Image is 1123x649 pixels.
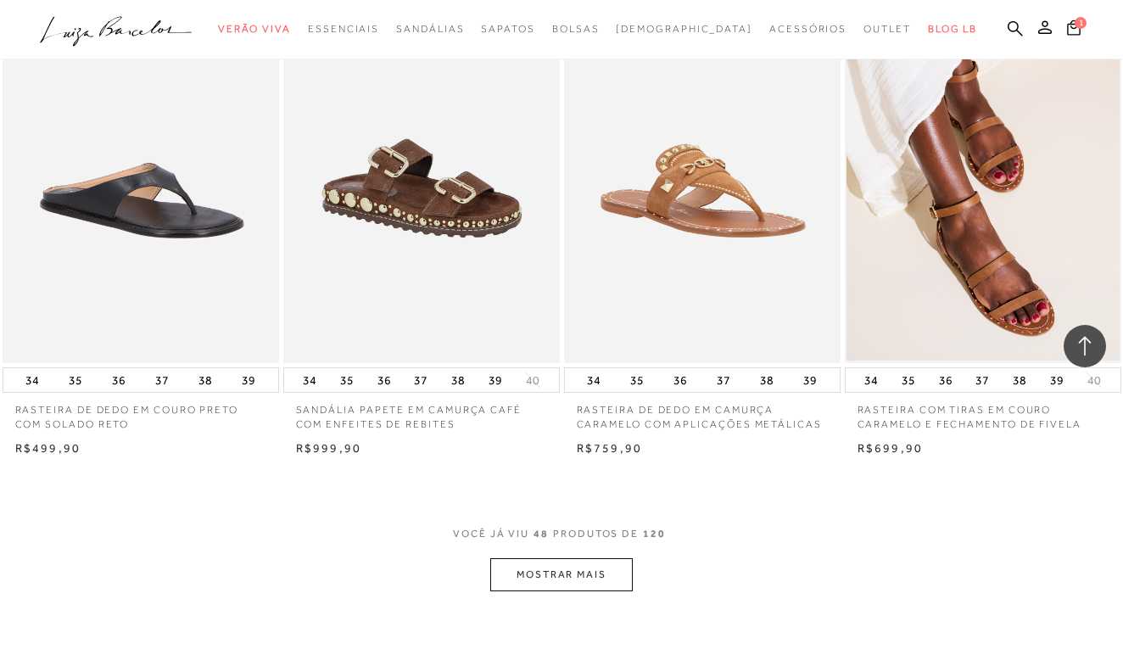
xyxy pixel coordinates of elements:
[863,14,911,45] a: noSubCategoriesText
[845,393,1121,432] a: RASTEIRA COM TIRAS EM COURO CARAMELO E FECHAMENTO DE FIVELA
[298,368,321,392] button: 34
[582,368,606,392] button: 34
[1075,17,1087,29] span: 1
[934,368,958,392] button: 36
[483,368,507,392] button: 39
[625,368,649,392] button: 35
[769,14,846,45] a: noSubCategoriesText
[218,23,291,35] span: Verão Viva
[668,368,692,392] button: 36
[521,372,545,389] button: 40
[446,368,470,392] button: 38
[616,23,752,35] span: [DEMOGRAPHIC_DATA]
[534,527,549,558] span: 48
[859,368,883,392] button: 34
[396,14,464,45] a: noSubCategoriesText
[283,393,560,432] a: SANDÁLIA PAPETE EM CAMURÇA CAFÉ COM ENFEITES DE REBITES
[970,368,994,392] button: 37
[755,368,779,392] button: 38
[928,14,977,45] a: BLOG LB
[1008,368,1031,392] button: 38
[577,441,643,455] span: R$759,90
[553,527,639,541] span: PRODUTOS DE
[218,14,291,45] a: noSubCategoriesText
[3,393,279,432] a: RASTEIRA DE DEDO EM COURO PRETO COM SOLADO RETO
[712,368,735,392] button: 37
[564,393,841,432] a: RASTEIRA DE DEDO EM CAMURÇA CARAMELO COM APLICAÇÕES METÁLICAS
[308,23,379,35] span: Essenciais
[863,23,911,35] span: Outlet
[107,368,131,392] button: 36
[1062,19,1086,42] button: 1
[481,14,534,45] a: noSubCategoriesText
[64,368,87,392] button: 35
[453,527,529,541] span: VOCê JÁ VIU
[193,368,217,392] button: 38
[643,527,666,558] span: 120
[20,368,44,392] button: 34
[490,558,633,591] button: MOSTRAR MAIS
[481,23,534,35] span: Sapatos
[237,368,260,392] button: 39
[858,441,924,455] span: R$699,90
[409,368,433,392] button: 37
[928,23,977,35] span: BLOG LB
[1045,368,1069,392] button: 39
[396,23,464,35] span: Sandálias
[897,368,920,392] button: 35
[769,23,846,35] span: Acessórios
[335,368,359,392] button: 35
[372,368,396,392] button: 36
[296,441,362,455] span: R$999,90
[150,368,174,392] button: 37
[308,14,379,45] a: noSubCategoriesText
[552,14,600,45] a: noSubCategoriesText
[616,14,752,45] a: noSubCategoriesText
[798,368,822,392] button: 39
[15,441,81,455] span: R$499,90
[1082,372,1106,389] button: 40
[552,23,600,35] span: Bolsas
